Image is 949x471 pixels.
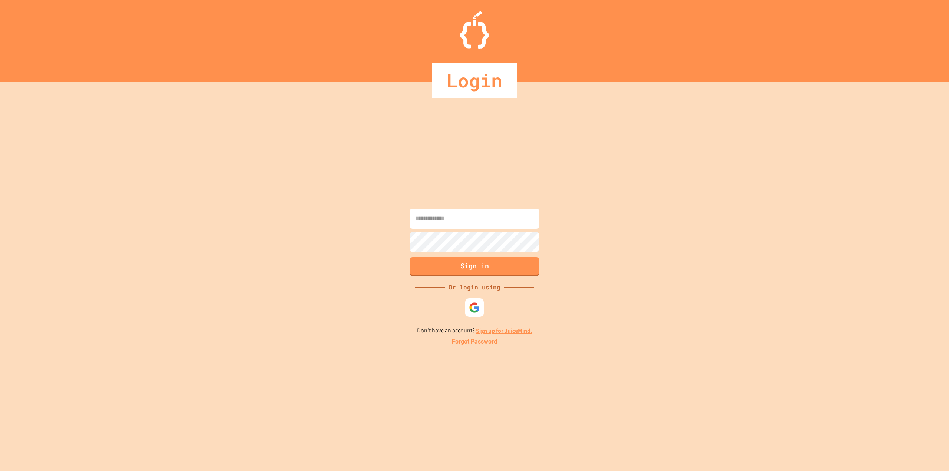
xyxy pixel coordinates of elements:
div: Or login using [445,283,504,292]
a: Sign up for JuiceMind. [476,327,532,335]
img: google-icon.svg [469,302,480,313]
p: Don't have an account? [417,326,532,335]
img: Logo.svg [460,11,489,49]
div: Login [432,63,517,98]
button: Sign in [410,257,539,276]
a: Forgot Password [452,337,497,346]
